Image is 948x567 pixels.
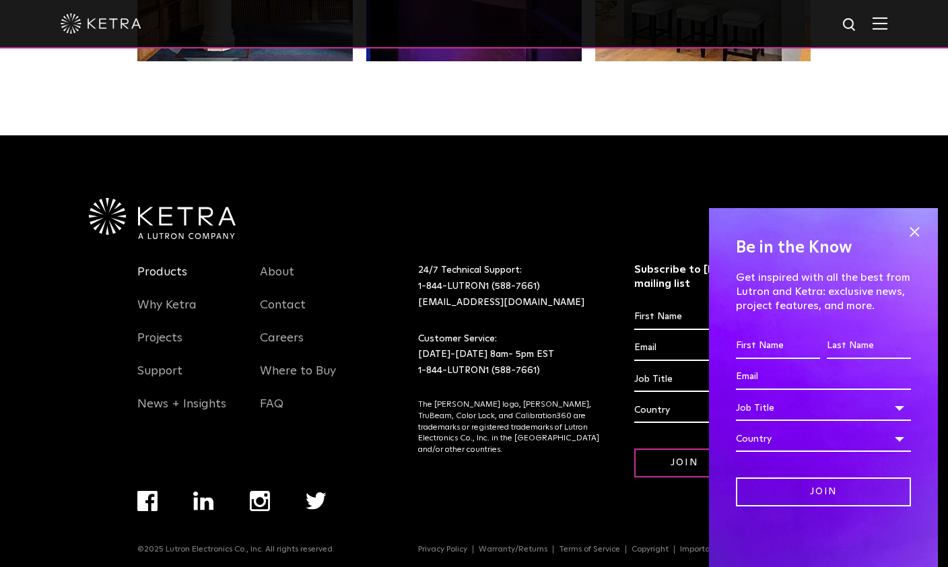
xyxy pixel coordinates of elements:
a: Support [137,364,182,395]
a: Careers [260,331,304,362]
img: ketra-logo-2019-white [61,13,141,34]
img: facebook [137,491,158,511]
h4: Be in the Know [736,235,911,261]
img: search icon [842,17,858,34]
input: Join [736,477,911,506]
input: Email [736,364,911,390]
a: 1-844-LUTRON1 (588-7661) [418,366,540,375]
a: 1-844-LUTRON1 (588-7661) [418,281,540,291]
input: Email [634,335,807,361]
a: Privacy Policy [413,545,473,554]
img: twitter [306,492,327,510]
p: The [PERSON_NAME] logo, [PERSON_NAME], TruBeam, Color Lock, and Calibration360 are trademarks or ... [418,399,601,456]
input: Last Name [827,333,911,359]
p: Customer Service: [DATE]-[DATE] 8am- 5pm EST [418,331,601,379]
div: Navigation Menu [418,545,811,554]
a: Products [137,265,187,296]
a: Where to Buy [260,364,336,395]
img: instagram [250,491,270,511]
div: Navigation Menu [260,263,362,428]
a: Why Ketra [137,298,197,329]
div: Navigation Menu [137,263,240,428]
a: About [260,265,294,296]
div: Country [634,397,807,423]
a: Terms of Service [553,545,626,554]
div: Country [736,426,911,452]
h3: Subscribe to [PERSON_NAME]’s mailing list [634,263,807,291]
a: News + Insights [137,397,226,428]
input: Join [634,448,735,477]
input: First Name [736,333,820,359]
a: Copyright [626,545,675,554]
div: Navigation Menu [137,491,362,545]
div: Job Title [634,366,807,392]
p: ©2025 Lutron Electronics Co., Inc. All rights reserved. [137,545,335,554]
input: First Name [634,304,717,330]
a: Contact [260,298,306,329]
img: linkedin [193,492,214,510]
a: FAQ [260,397,283,428]
div: Job Title [736,395,911,421]
a: Important Safety Information [675,545,797,554]
p: Get inspired with all the best from Lutron and Ketra: exclusive news, project features, and more. [736,271,911,312]
a: Projects [137,331,182,362]
img: Ketra-aLutronCo_White_RGB [89,198,236,240]
a: [EMAIL_ADDRESS][DOMAIN_NAME] [418,298,584,307]
a: Warranty/Returns [473,545,553,554]
img: Hamburger%20Nav.svg [873,17,887,30]
p: 24/7 Technical Support: [418,263,601,310]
